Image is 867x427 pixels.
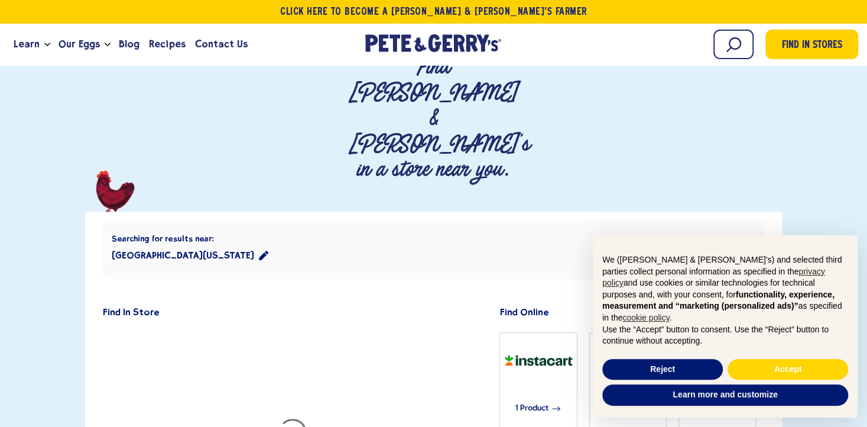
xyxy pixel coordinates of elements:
span: Our Eggs [59,37,100,51]
span: Recipes [149,37,185,51]
button: Accept [728,359,848,380]
p: We ([PERSON_NAME] & [PERSON_NAME]'s) and selected third parties collect personal information as s... [602,254,848,324]
button: Open the dropdown menu for Our Eggs [105,43,111,47]
p: Use the “Accept” button to consent. Use the “Reject” button to continue without accepting. [602,324,848,347]
a: Find in Stores [765,30,858,59]
button: Open the dropdown menu for Learn [44,43,50,47]
a: Learn [9,28,44,60]
a: cookie policy [622,313,669,322]
span: Learn [14,37,40,51]
span: Find in Stores [782,38,842,54]
input: Search [713,30,754,59]
button: Reject [602,359,723,380]
a: Blog [114,28,144,60]
span: Blog [119,37,139,51]
a: Recipes [144,28,190,60]
p: Find [PERSON_NAME] & [PERSON_NAME]'s in a store near you. [348,54,518,182]
button: Learn more and customize [602,384,848,406]
a: Contact Us [190,28,252,60]
a: Our Eggs [54,28,105,60]
span: Contact Us [195,37,248,51]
